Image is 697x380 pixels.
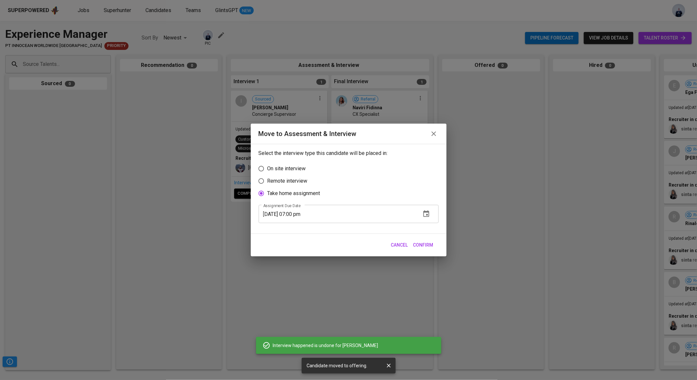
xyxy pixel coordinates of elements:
span: Cancel [391,241,408,249]
p: Select the interview type this candidate will be placed in: [259,149,439,157]
div: Candidate moved to offering. [307,360,368,372]
button: Confirm [411,239,436,251]
p: Take home assignment [267,190,320,197]
div: Move to Assessment & Interview [259,129,356,139]
p: Remote interview [267,177,308,185]
div: Interview happened is undone for [PERSON_NAME] [273,342,436,349]
button: Cancel [388,239,411,251]
p: On site interview [267,165,306,173]
span: Confirm [413,241,433,249]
